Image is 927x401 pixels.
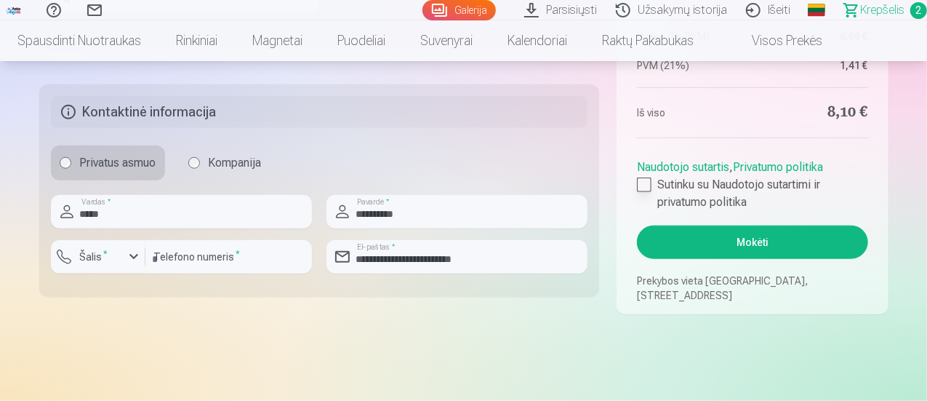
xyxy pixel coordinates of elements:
[637,160,729,174] a: Naudotojo sutartis
[60,157,71,169] input: Privatus asmuo
[51,96,588,128] h5: Kontaktinė informacija
[180,146,270,180] label: Kompanija
[74,250,114,264] label: Šalis
[637,153,867,211] div: ,
[760,58,868,73] dd: 1,41 €
[760,103,868,123] dd: 8,10 €
[51,240,145,274] button: Šalis*
[637,274,867,303] p: Prekybos vieta [GEOGRAPHIC_DATA], [STREET_ADDRESS]
[637,58,745,73] dt: PVM (21%)
[51,146,165,180] label: Privatus asmuo
[320,20,403,61] a: Puodeliai
[585,20,711,61] a: Raktų pakabukas
[637,176,867,211] label: Sutinku su Naudotojo sutartimi ir privatumo politika
[711,20,840,61] a: Visos prekės
[158,20,235,61] a: Rinkiniai
[6,6,22,15] img: /fa2
[403,20,490,61] a: Suvenyrai
[235,20,320,61] a: Magnetai
[188,157,200,169] input: Kompanija
[637,103,745,123] dt: Iš viso
[637,226,867,259] button: Mokėti
[860,1,904,19] span: Krepšelis
[733,160,823,174] a: Privatumo politika
[910,2,927,19] span: 2
[490,20,585,61] a: Kalendoriai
